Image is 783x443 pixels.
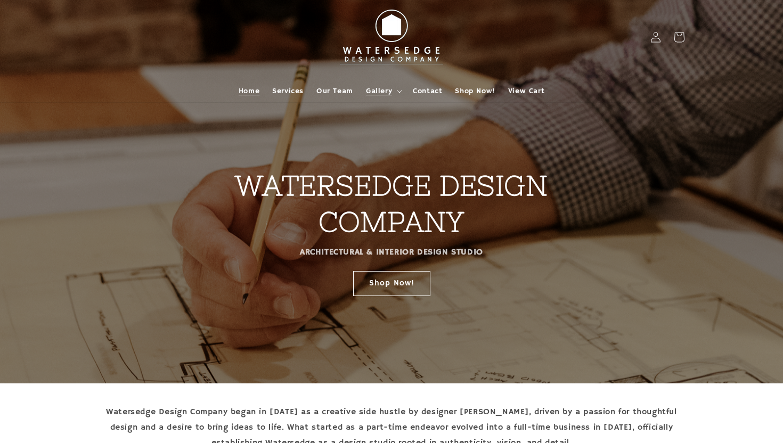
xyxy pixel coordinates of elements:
strong: WATERSEDGE DESIGN COMPANY [235,170,548,237]
span: Home [239,86,259,96]
a: Services [266,80,310,102]
span: Our Team [316,86,353,96]
a: Contact [406,80,448,102]
a: Shop Now! [353,270,430,296]
a: Home [232,80,266,102]
span: Shop Now! [455,86,495,96]
a: Our Team [310,80,360,102]
span: Contact [413,86,442,96]
summary: Gallery [360,80,406,102]
strong: ARCHITECTURAL & INTERIOR DESIGN STUDIO [300,247,483,258]
span: Gallery [366,86,392,96]
a: View Cart [502,80,551,102]
span: View Cart [508,86,544,96]
span: Services [272,86,304,96]
img: Watersedge Design Co [333,4,450,70]
a: Shop Now! [448,80,501,102]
